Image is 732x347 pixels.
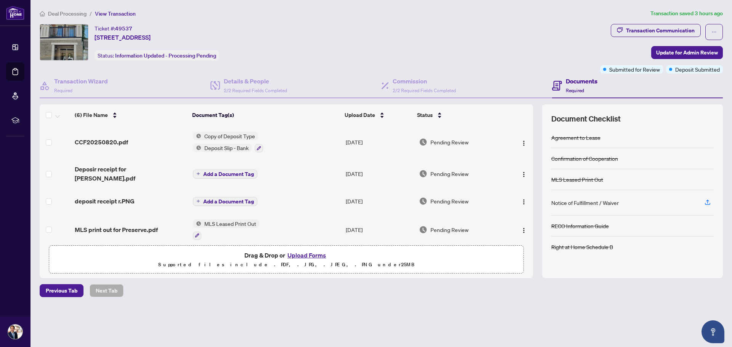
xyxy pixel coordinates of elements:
[551,175,603,184] div: MLS Leased Print Out
[193,144,201,152] img: Status Icon
[8,325,22,339] img: Profile Icon
[95,24,132,33] div: Ticket #:
[193,197,257,206] button: Add a Document Tag
[40,11,45,16] span: home
[711,29,717,35] span: ellipsis
[40,284,83,297] button: Previous Tab
[342,104,414,126] th: Upload Date
[224,88,287,93] span: 2/2 Required Fields Completed
[201,219,259,228] span: MLS Leased Print Out
[675,65,720,74] span: Deposit Submitted
[224,77,287,86] h4: Details & People
[193,219,201,228] img: Status Icon
[566,77,597,86] h4: Documents
[75,138,128,147] span: CCF20250820.pdf
[193,170,257,179] button: Add a Document Tag
[701,320,724,343] button: Open asap
[343,213,416,246] td: [DATE]
[343,158,416,189] td: [DATE]
[48,10,87,17] span: Deal Processing
[551,222,609,230] div: RECO Information Guide
[193,219,259,240] button: Status IconMLS Leased Print Out
[189,104,341,126] th: Document Tag(s)
[521,140,527,146] img: Logo
[656,46,718,59] span: Update for Admin Review
[551,154,618,163] div: Confirmation of Cooperation
[414,104,505,126] th: Status
[419,197,427,205] img: Document Status
[419,170,427,178] img: Document Status
[54,77,108,86] h4: Transaction Wizard
[75,111,108,119] span: (6) File Name
[521,227,527,233] img: Logo
[203,171,254,177] span: Add a Document Tag
[115,52,216,59] span: Information Updated - Processing Pending
[72,104,189,126] th: (6) File Name
[518,224,530,236] button: Logo
[611,24,701,37] button: Transaction Communication
[430,197,469,205] span: Pending Review
[54,88,72,93] span: Required
[343,189,416,213] td: [DATE]
[193,132,201,140] img: Status Icon
[650,9,723,18] article: Transaction saved 3 hours ago
[521,199,527,205] img: Logo
[201,144,252,152] span: Deposit Slip - Bank
[551,133,600,142] div: Agreement to Lease
[551,243,613,251] div: Right at Home Schedule B
[430,225,469,234] span: Pending Review
[393,88,456,93] span: 2/2 Required Fields Completed
[430,138,469,146] span: Pending Review
[430,170,469,178] span: Pending Review
[201,132,258,140] span: Copy of Deposit Type
[54,260,519,269] p: Supported files include .PDF, .JPG, .JPEG, .PNG under 25 MB
[193,132,263,152] button: Status IconCopy of Deposit TypeStatus IconDeposit Slip - Bank
[566,88,584,93] span: Required
[95,50,219,61] div: Status:
[393,77,456,86] h4: Commission
[196,172,200,176] span: plus
[343,126,416,158] td: [DATE]
[75,225,158,234] span: MLS print out for Preserve.pdf
[244,250,328,260] span: Drag & Drop or
[90,284,124,297] button: Next Tab
[518,136,530,148] button: Logo
[285,250,328,260] button: Upload Forms
[115,25,132,32] span: 49537
[75,197,135,206] span: deposit receipt r.PNG
[419,225,427,234] img: Document Status
[626,24,695,37] div: Transaction Communication
[95,10,136,17] span: View Transaction
[345,111,375,119] span: Upload Date
[193,169,257,179] button: Add a Document Tag
[90,9,92,18] li: /
[518,168,530,180] button: Logo
[95,33,151,42] span: [STREET_ADDRESS]
[193,196,257,206] button: Add a Document Tag
[419,138,427,146] img: Document Status
[521,171,527,177] img: Logo
[609,65,660,74] span: Submitted for Review
[196,199,200,203] span: plus
[551,114,621,124] span: Document Checklist
[46,285,77,297] span: Previous Tab
[518,195,530,207] button: Logo
[551,198,619,207] div: Notice of Fulfillment / Waiver
[75,165,187,183] span: Deposir receipt for [PERSON_NAME].pdf
[6,6,24,20] img: logo
[417,111,433,119] span: Status
[651,46,723,59] button: Update for Admin Review
[40,24,88,60] img: IMG-W12288813_1.jpg
[203,199,254,204] span: Add a Document Tag
[49,246,523,274] span: Drag & Drop orUpload FormsSupported files include .PDF, .JPG, .JPEG, .PNG under25MB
